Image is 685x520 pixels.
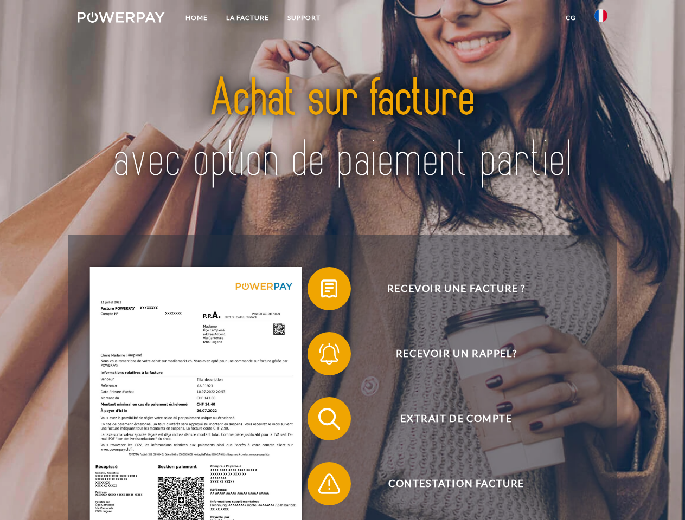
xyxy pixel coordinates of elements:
[323,397,589,440] span: Extrait de compte
[278,8,330,28] a: Support
[176,8,217,28] a: Home
[594,9,607,22] img: fr
[78,12,165,23] img: logo-powerpay-white.svg
[323,462,589,505] span: Contestation Facture
[308,462,590,505] button: Contestation Facture
[308,332,590,375] button: Recevoir un rappel?
[308,267,590,310] button: Recevoir une facture ?
[104,52,581,207] img: title-powerpay_fr.svg
[556,8,585,28] a: CG
[316,275,343,302] img: qb_bill.svg
[316,405,343,432] img: qb_search.svg
[217,8,278,28] a: LA FACTURE
[308,397,590,440] button: Extrait de compte
[316,470,343,497] img: qb_warning.svg
[323,332,589,375] span: Recevoir un rappel?
[323,267,589,310] span: Recevoir une facture ?
[316,340,343,367] img: qb_bell.svg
